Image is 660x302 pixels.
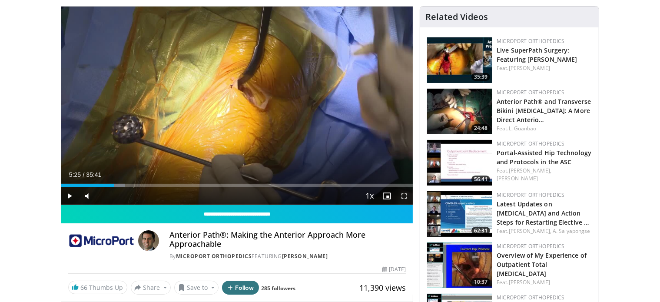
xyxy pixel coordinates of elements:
[497,140,565,147] a: MicroPort Orthopedics
[427,89,492,134] a: 24:48
[497,167,592,183] div: Feat.
[169,252,406,260] div: By FEATURING
[382,265,406,273] div: [DATE]
[427,191,492,237] a: 62:31
[83,171,85,178] span: /
[427,191,492,237] img: 75e32c17-26c8-4605-836e-b64fa3314462.150x105_q85_crop-smart_upscale.jpg
[395,187,413,205] button: Fullscreen
[427,140,492,186] img: 7c3fea80-3997-4312-804b-1a0d01591874.150x105_q85_crop-smart_upscale.jpg
[222,281,259,295] button: Follow
[425,12,488,22] h4: Related Videos
[68,230,135,251] img: MicroPort Orthopedics
[471,124,490,132] span: 24:48
[497,191,565,199] a: MicroPort Orthopedics
[553,227,590,235] a: A. Salyapongse
[427,140,492,186] a: 56:41
[282,252,328,260] a: [PERSON_NAME]
[261,285,295,292] a: 285 followers
[69,171,81,178] span: 5:25
[497,64,592,72] div: Feat.
[361,187,378,205] button: Playback Rate
[81,283,88,292] span: 66
[497,251,587,278] a: Overview of My Experience of Outpatient Total [MEDICAL_DATA]
[497,279,592,286] div: Feat.
[61,184,413,187] div: Progress Bar
[471,227,490,235] span: 62:31
[79,187,96,205] button: Mute
[427,242,492,288] a: 10:37
[497,97,591,124] a: Anterior Path® and Transverse Bikini [MEDICAL_DATA]: A More Direct Anterio…
[61,7,413,205] video-js: Video Player
[497,242,565,250] a: MicroPort Orthopedics
[427,89,492,134] img: 6a3a5807-3bfc-4894-8777-c6b6b4e9d375.150x105_q85_crop-smart_upscale.jpg
[378,187,395,205] button: Enable picture-in-picture mode
[497,125,592,133] div: Feat.
[509,167,551,174] a: [PERSON_NAME],
[427,37,492,83] img: b1597ee7-cf41-4585-b267-0e78d19b3be0.150x105_q85_crop-smart_upscale.jpg
[359,282,406,293] span: 11,390 views
[497,149,591,166] a: Portal-Assisted Hip Technology and Protocols in the ASC
[61,187,79,205] button: Play
[497,175,538,182] a: [PERSON_NAME]
[427,37,492,83] a: 35:39
[138,230,159,251] img: Avatar
[509,125,537,132] a: L. Guanbao
[427,242,492,288] img: 74f60b56-84a1-449e-aca2-e1dfe487c11c.150x105_q85_crop-smart_upscale.jpg
[86,171,101,178] span: 35:41
[497,46,577,63] a: Live SuperPath Surgery: Featuring [PERSON_NAME]
[497,294,565,301] a: MicroPort Orthopedics
[471,176,490,183] span: 56:41
[509,279,550,286] a: [PERSON_NAME]
[471,73,490,81] span: 35:39
[497,89,565,96] a: MicroPort Orthopedics
[497,227,592,235] div: Feat.
[131,281,171,295] button: Share
[509,227,551,235] a: [PERSON_NAME],
[471,278,490,286] span: 10:37
[176,252,252,260] a: MicroPort Orthopedics
[174,281,219,295] button: Save to
[497,37,565,45] a: MicroPort Orthopedics
[169,230,406,249] h4: Anterior Path®: Making the Anterior Approach More Approachable
[497,200,589,226] a: Latest Updates on [MEDICAL_DATA] and Action Steps for Restarting Elective …
[68,281,127,294] a: 66 Thumbs Up
[509,64,550,72] a: [PERSON_NAME]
